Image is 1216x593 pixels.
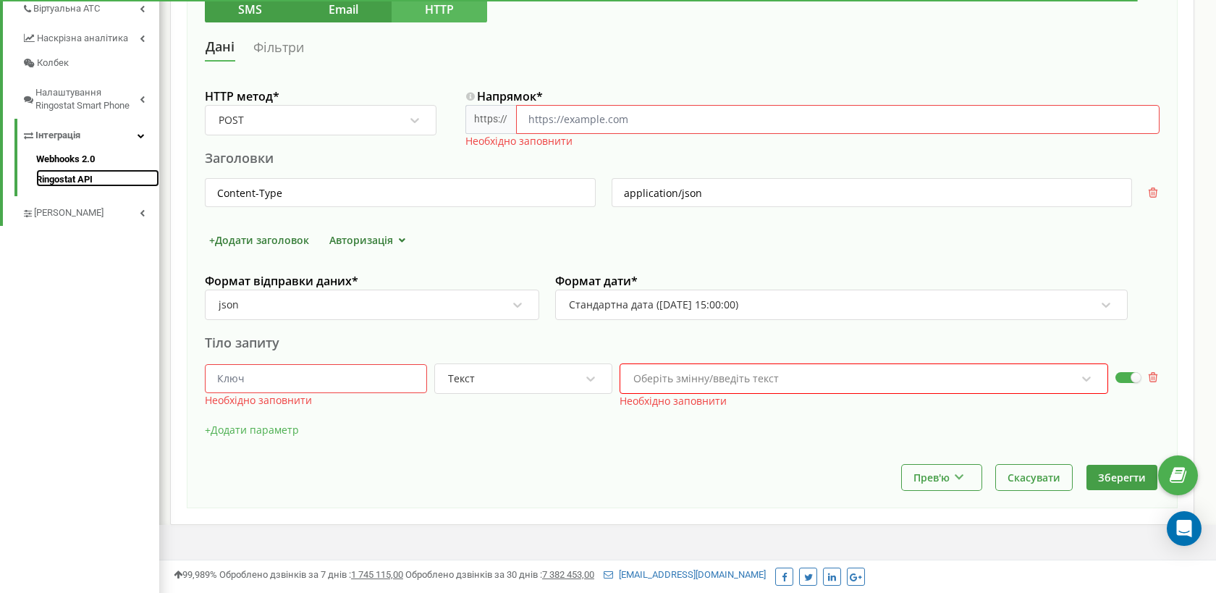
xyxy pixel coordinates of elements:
div: Open Intercom Messenger [1167,511,1202,546]
label: HTTP метод * [205,89,436,105]
button: Зберегти [1086,465,1157,490]
a: Наскрізна аналітика [22,22,159,51]
div: https:// [465,105,516,134]
a: Webhooks 2.0 [36,153,159,170]
button: +Додати параметр [205,419,299,441]
span: 99,989% [174,569,217,580]
button: Скасувати [996,465,1072,490]
a: Ringostat API [36,169,159,187]
u: 1 745 115,00 [351,569,403,580]
button: Прев'ю [902,465,981,490]
a: Колбек [22,51,159,76]
span: Оброблено дзвінків за 30 днів : [405,569,594,580]
span: Наскрізна аналітика [37,32,128,46]
a: [PERSON_NAME] [22,196,159,226]
a: Налаштування Ringostat Smart Phone [22,76,159,119]
input: ім'я [205,178,596,207]
label: Формат дати * [555,274,1128,290]
span: Віртуальна АТС [33,2,100,16]
a: [EMAIL_ADDRESS][DOMAIN_NAME] [604,569,766,580]
div: Необхідно заповнити [205,393,427,407]
u: 7 382 453,00 [542,569,594,580]
input: https://example.com [516,105,1160,134]
input: значення [612,178,1132,207]
label: Напрямок * [465,89,1160,105]
div: Оберіть змінну/введіть текст [633,374,779,384]
a: Інтеграція [22,119,159,148]
a: Фільтри [253,34,305,61]
div: Тіло запиту [205,334,1160,352]
span: Інтеграція [35,129,80,143]
button: Авторизація [325,232,414,248]
input: Ключ [205,364,427,393]
label: Формат відправки даних * [205,274,539,290]
div: POST [219,114,244,127]
button: +Додати заголовок [205,232,313,248]
span: Колбек [37,56,69,70]
div: Текст [448,372,475,385]
span: Налаштування Ringostat Smart Phone [35,86,140,113]
div: Необхідно заповнити [620,394,1108,408]
div: Необхідно заповнити [465,134,1160,148]
div: Стандартна дата ([DATE] 15:00:00) [569,298,738,311]
a: Дані [205,34,235,62]
div: json [219,298,239,311]
span: Оброблено дзвінків за 7 днів : [219,569,403,580]
span: [PERSON_NAME] [34,206,104,220]
div: Заголовки [205,149,1160,167]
